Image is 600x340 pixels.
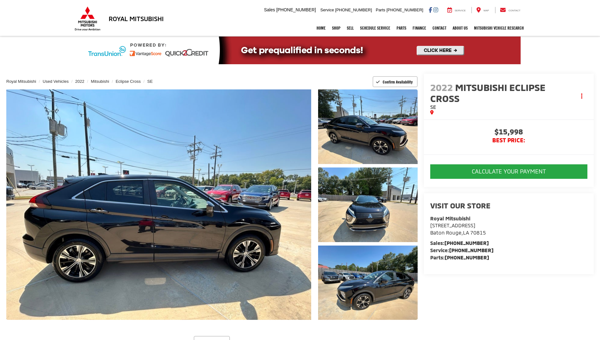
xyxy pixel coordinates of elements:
[91,79,109,84] a: Mitsubishi
[430,164,587,179] button: CALCULATE YOUR PAYMENT
[318,89,418,164] a: Expand Photo 1
[3,88,314,321] img: 2022 Mitsubishi Eclipse Cross SE
[318,167,418,242] a: Expand Photo 2
[75,79,84,84] a: 2022
[373,76,418,87] button: Confirm Availability
[430,247,494,253] strong: Service:
[443,7,471,13] a: Service
[116,79,140,84] a: Eclipse Cross
[80,37,521,64] img: Quick2Credit
[430,229,461,235] span: Baton Rouge
[430,104,436,110] span: SE
[430,222,486,235] a: [STREET_ADDRESS] Baton Rouge,LA 70815
[471,7,494,13] a: Map
[383,79,413,84] span: Confirm Availability
[449,247,494,253] a: [PHONE_NUMBER]
[317,245,418,321] img: 2022 Mitsubishi Eclipse Cross SE
[393,20,409,36] a: Parts: Opens in a new tab
[317,167,418,243] img: 2022 Mitsubishi Eclipse Cross SE
[320,8,334,12] span: Service
[313,20,329,36] a: Home
[429,20,449,36] a: Contact
[495,7,525,13] a: Contact
[471,20,527,36] a: Mitsubishi Vehicle Research
[445,254,489,260] a: [PHONE_NUMBER]
[430,215,470,221] strong: Royal Mitsubishi
[429,7,432,12] a: Facebook: Click to visit our Facebook page
[430,222,475,228] span: [STREET_ADDRESS]
[317,88,418,165] img: 2022 Mitsubishi Eclipse Cross SE
[6,79,36,84] a: Royal Mitsubishi
[449,20,471,36] a: About Us
[455,9,466,12] span: Service
[430,229,486,235] span: ,
[43,79,69,84] a: Used Vehicles
[430,201,587,210] h2: Visit our Store
[483,9,489,12] span: Map
[409,20,429,36] a: Finance
[430,137,587,144] span: BEST PRICE:
[386,8,423,12] span: [PHONE_NUMBER]
[109,15,164,22] h3: Royal Mitsubishi
[463,229,469,235] span: LA
[444,240,489,246] a: [PHONE_NUMBER]
[581,93,582,99] span: dropdown dots
[6,89,311,320] a: Expand Photo 0
[264,7,275,12] span: Sales
[329,20,344,36] a: Shop
[376,8,385,12] span: Parts
[470,229,486,235] span: 70815
[357,20,393,36] a: Schedule Service: Opens in a new tab
[430,82,546,104] span: Mitsubishi Eclipse Cross
[147,79,153,84] a: SE
[430,128,587,137] span: $15,998
[344,20,357,36] a: Sell
[430,240,489,246] strong: Sales:
[318,246,418,320] a: Expand Photo 3
[433,7,438,12] a: Instagram: Click to visit our Instagram page
[430,82,453,93] span: 2022
[73,6,102,31] img: Mitsubishi
[508,9,520,12] span: Contact
[335,8,372,12] span: [PHONE_NUMBER]
[576,91,587,102] button: Actions
[276,7,316,12] span: [PHONE_NUMBER]
[430,254,489,260] strong: Parts:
